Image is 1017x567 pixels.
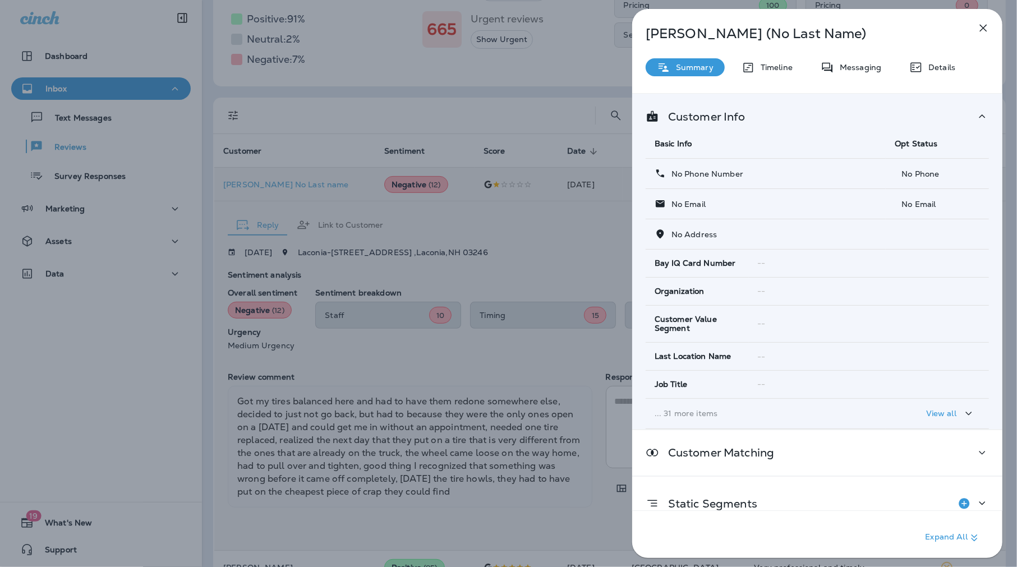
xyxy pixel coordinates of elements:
[655,352,731,361] span: Last Location Name
[666,169,743,178] p: No Phone Number
[758,352,766,362] span: --
[659,499,757,508] p: Static Segments
[926,409,956,418] p: View all
[655,315,740,334] span: Customer Value Segment
[646,26,952,42] p: [PERSON_NAME] (No Last Name)
[655,287,705,296] span: Organization
[655,259,736,268] span: Bay IQ Card Number
[758,258,766,268] span: --
[953,492,975,515] button: Add to Static Segment
[895,139,937,149] span: Opt Status
[666,230,717,239] p: No Address
[922,403,980,424] button: View all
[758,319,766,329] span: --
[670,63,714,72] p: Summary
[655,409,877,418] p: ... 31 more items
[895,169,980,178] p: No Phone
[895,200,980,209] p: No Email
[834,63,881,72] p: Messaging
[666,200,706,209] p: No Email
[758,286,766,296] span: --
[926,531,981,545] p: Expand All
[659,448,774,457] p: Customer Matching
[755,63,793,72] p: Timeline
[758,379,766,389] span: --
[659,112,746,121] p: Customer Info
[923,63,955,72] p: Details
[655,139,692,149] span: Basic Info
[921,528,986,548] button: Expand All
[655,380,687,389] span: Job Title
